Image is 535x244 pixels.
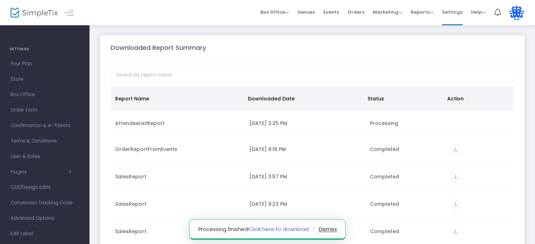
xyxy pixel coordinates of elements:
a: vertical_align_bottom [451,229,460,236]
i: vertical_align_bottom [451,199,460,209]
div: Processing [370,120,442,127]
span: Store [11,75,79,84]
div: SalesReport [115,228,241,235]
div: SalesReport [115,200,241,207]
span: Confirmation & e-Tickets [11,121,79,130]
th: Action [443,86,509,111]
div: Completed [370,146,442,153]
span: Venues [297,3,315,21]
div: SalesReport [115,173,241,180]
div: AttendeeListReport [115,120,241,127]
a: vertical_align_bottom [451,147,460,154]
th: Downloaded Date [244,86,363,111]
i: vertical_align_bottom [451,145,460,154]
span: Box Office [11,90,79,99]
i: vertical_align_bottom [451,172,460,182]
span: Order Form [11,106,79,115]
i: vertical_align_bottom [451,227,460,236]
div: OrderReportFromEvents [115,146,241,153]
div: https://go.SimpleTix.com/23o3d [451,172,509,182]
span: Settings [442,3,463,21]
input: Search by report name [111,68,514,83]
span: Box Office [260,9,289,15]
div: 9/3/2025 3:57 PM [249,173,362,180]
div: https://go.SimpleTix.com/25udb [451,145,509,154]
span: Terms & Conditions [11,137,79,146]
span: CSS/Design Edits [11,183,79,192]
button: Plugins [11,169,71,175]
div: 9/25/2025 3:25 PM [249,120,362,127]
span: Your Plan [11,59,79,68]
button: dismiss [319,224,337,235]
div: 9/2/2025 9:23 PM [249,200,362,207]
span: Processing finished! [198,225,314,233]
span: Events [323,3,339,21]
div: Completed [370,173,442,180]
m-panel-title: Downloaded Report Summary [111,43,206,52]
div: https://go.SimpleTix.com/fo8z1 [451,227,509,236]
th: Report Name [111,86,244,111]
span: Edit Label [11,229,79,238]
span: Orders [348,3,364,21]
a: Click here to download. [249,225,310,233]
span: Marketing [373,9,402,15]
th: Status [363,86,443,111]
div: 9/21/2025 8:18 PM [249,146,362,153]
a: vertical_align_bottom [451,174,460,181]
span: Reports [411,9,434,15]
div: https://go.SimpleTix.com/rnx71 [451,199,509,209]
a: vertical_align_bottom [451,202,460,209]
div: Completed [370,228,442,235]
div: Completed [370,200,442,207]
span: Conversion Tracking Code [11,198,79,207]
h4: SETTINGS [9,42,80,56]
span: Advanced Options [11,214,79,223]
span: Help [471,9,486,15]
span: User & Roles [11,152,79,161]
